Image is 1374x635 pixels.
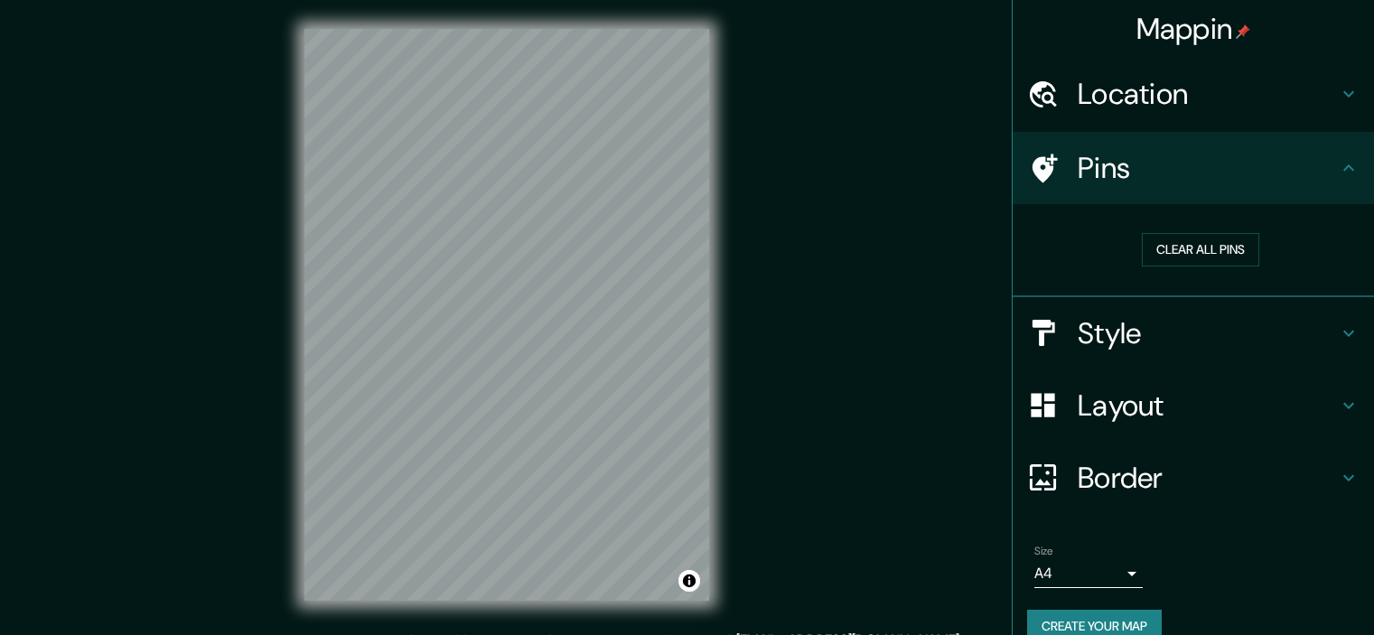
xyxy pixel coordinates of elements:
[1034,543,1053,558] label: Size
[1078,150,1338,186] h4: Pins
[1013,132,1374,204] div: Pins
[1013,58,1374,130] div: Location
[1013,369,1374,442] div: Layout
[1142,233,1259,266] button: Clear all pins
[678,570,700,592] button: Toggle attribution
[1078,460,1338,496] h4: Border
[1013,297,1374,369] div: Style
[1078,315,1338,351] h4: Style
[1136,11,1251,47] h4: Mappin
[1013,442,1374,514] div: Border
[1236,24,1250,39] img: pin-icon.png
[1034,559,1143,588] div: A4
[1213,565,1354,615] iframe: Help widget launcher
[1078,76,1338,112] h4: Location
[1078,388,1338,424] h4: Layout
[304,29,709,601] canvas: Map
